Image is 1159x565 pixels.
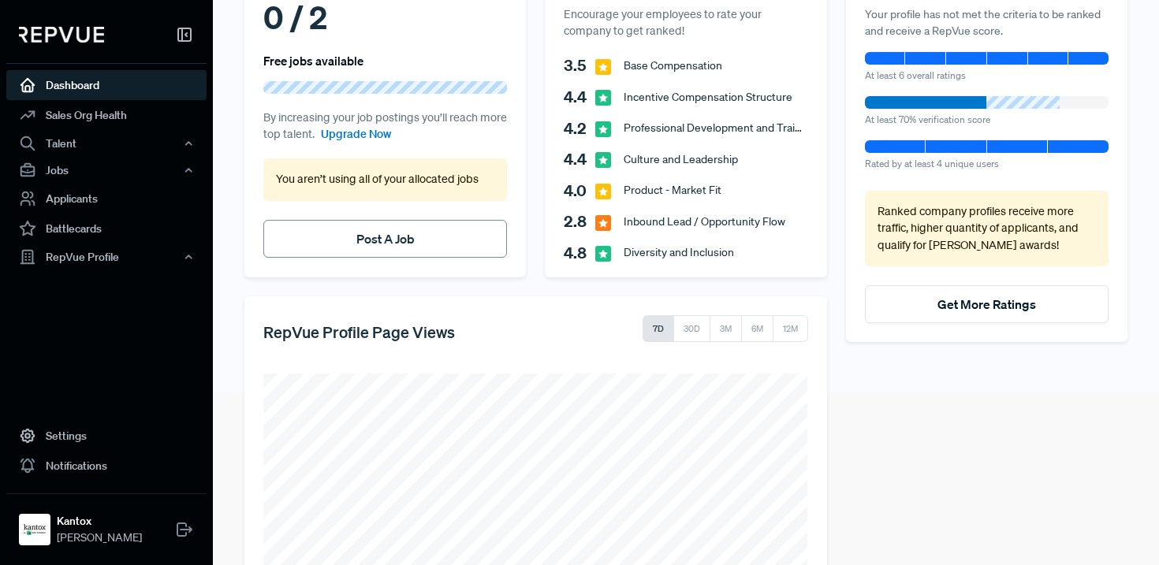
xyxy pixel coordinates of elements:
span: 3.5 [564,54,595,77]
a: Applicants [6,184,207,214]
a: Post A Job [356,231,415,247]
button: RepVue Profile [6,243,207,270]
a: Sales Org Health [6,100,207,130]
strong: Kantox [57,513,142,530]
span: At least 6 overall ratings [865,69,966,82]
img: Kantox [22,517,47,542]
span: Product - Market Fit [624,182,721,199]
p: Encourage your employees to rate your company to get ranked! [564,6,807,40]
a: Upgrade Now [321,126,391,143]
h6: Free jobs available [263,54,363,68]
span: [PERSON_NAME] [57,530,142,546]
a: Dashboard [6,70,207,100]
span: 4.8 [564,241,595,265]
button: 30D [673,315,710,342]
button: Talent [6,130,207,157]
p: Ranked company profiles receive more traffic, higher quantity of applicants, and qualify for [PER... [878,203,1096,255]
a: Notifications [6,451,207,481]
button: 7D [643,315,674,342]
span: 4.2 [564,117,595,140]
button: Get More Ratings [865,285,1109,323]
p: You aren’t using all of your allocated jobs [276,171,494,188]
span: Diversity and Inclusion [624,244,734,261]
button: Post A Job [263,220,507,258]
span: Rated by at least 4 unique users [865,157,999,170]
span: Inbound Lead / Opportunity Flow [624,214,785,230]
button: Jobs [6,157,207,184]
span: Professional Development and Training [624,120,807,136]
h5: RepVue Profile Page Views [263,322,455,341]
span: 4.0 [564,179,595,203]
a: KantoxKantox[PERSON_NAME] [6,493,207,552]
span: At least 70% verification score [865,113,990,126]
p: By increasing your job postings you’ll reach more top talent. [263,110,507,143]
span: 4.4 [564,147,595,171]
span: 4.4 [564,85,595,109]
img: RepVue [19,27,104,43]
span: Base Compensation [624,58,722,74]
button: 12M [773,315,808,342]
span: 2.8 [564,210,595,233]
a: Settings [6,421,207,451]
button: 6M [741,315,773,342]
span: Culture and Leadership [624,151,738,168]
p: Your profile has not met the criteria to be ranked and receive a RepVue score. [865,6,1109,39]
a: Battlecards [6,214,207,243]
span: Incentive Compensation Structure [624,89,792,106]
button: 3M [710,315,742,342]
